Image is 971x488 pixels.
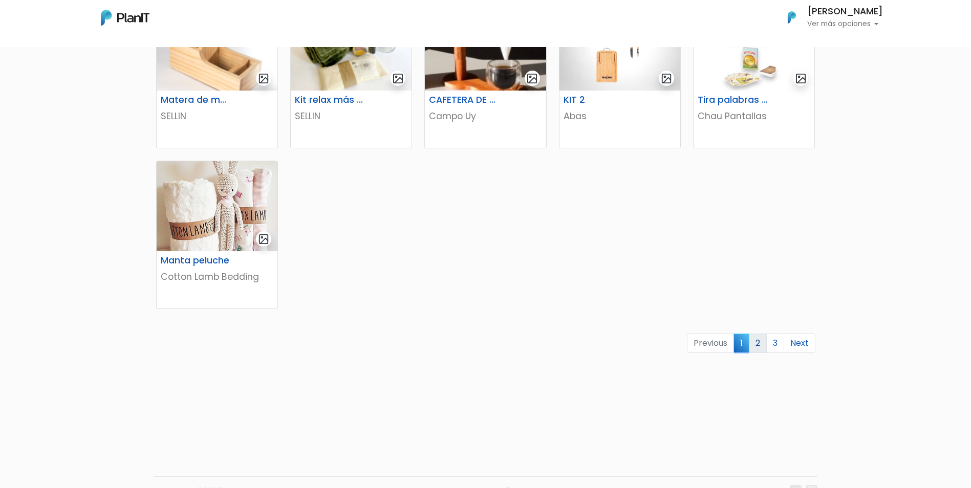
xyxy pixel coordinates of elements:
a: gallery-light Manta peluche Cotton Lamb Bedding [156,161,278,309]
img: gallery-light [258,233,270,245]
p: Abas [564,109,676,123]
span: 1 [733,334,749,352]
img: gallery-light [795,73,807,84]
p: Cotton Lamb Bedding [161,270,273,283]
img: PlanIt Logo [781,6,803,29]
a: 3 [766,334,784,353]
h6: CAFETERA DE GOTEO [423,95,506,105]
h6: Tira palabras + Cartas españolas [692,95,775,105]
h6: KIT 2 [557,95,641,105]
img: gallery-light [258,73,270,84]
img: PlanIt Logo [101,10,149,26]
p: Campo Uy [429,109,542,123]
button: PlanIt Logo [PERSON_NAME] Ver más opciones [774,4,883,31]
a: Next [784,334,815,353]
h6: Manta peluche [155,255,238,266]
div: ¿Necesitás ayuda? [53,10,147,30]
h6: Kit relax más té [289,95,372,105]
h6: Matera de madera con Porta Celular [155,95,238,105]
p: Ver más opciones [807,20,883,28]
a: 2 [749,334,767,353]
h6: [PERSON_NAME] [807,7,883,16]
p: SELLIN [295,109,407,123]
img: thumb_manta.jpg [157,161,277,251]
p: Chau Pantallas [698,109,810,123]
img: gallery-light [661,73,673,84]
p: SELLIN [161,109,273,123]
img: gallery-light [392,73,404,84]
img: gallery-light [526,73,538,84]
